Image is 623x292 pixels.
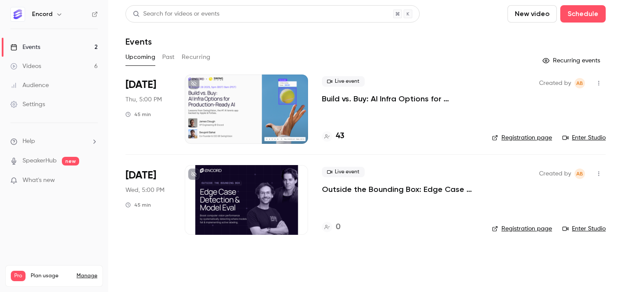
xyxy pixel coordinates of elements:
span: Created by [539,169,571,179]
span: Live event [322,167,365,177]
img: Encord [11,7,25,21]
span: [DATE] [125,78,156,92]
a: Build vs. Buy: AI Infra Options for Production-Ready AI [322,94,478,104]
div: Events [10,43,40,52]
div: 45 min [125,201,151,208]
a: Registration page [492,224,552,233]
button: Schedule [560,5,606,23]
span: AB [576,78,583,88]
h6: Encord [32,10,52,19]
button: Upcoming [125,50,155,64]
li: help-dropdown-opener [10,137,98,146]
span: What's new [22,176,55,185]
div: Aug 28 Thu, 5:00 PM (Europe/London) [125,75,171,144]
span: Help [22,137,35,146]
span: Annabel Benjamin [575,78,585,88]
span: Live event [322,76,365,87]
h1: Events [125,36,152,47]
a: Enter Studio [562,224,606,233]
span: Thu, 5:00 PM [125,95,162,104]
h4: 0 [336,221,340,233]
span: Wed, 5:00 PM [125,186,164,195]
button: Recurring [182,50,211,64]
span: AB [576,169,583,179]
span: Pro [11,271,26,281]
div: Settings [10,100,45,109]
div: Videos [10,62,41,71]
span: Created by [539,78,571,88]
h4: 43 [336,130,344,142]
div: Search for videos or events [133,10,219,19]
span: [DATE] [125,169,156,182]
iframe: Noticeable Trigger [87,177,98,185]
a: Enter Studio [562,133,606,142]
div: Sep 10 Wed, 5:00 PM (Europe/London) [125,165,171,234]
span: Plan usage [31,273,71,279]
div: 45 min [125,111,151,118]
div: Audience [10,81,49,90]
a: Registration page [492,133,552,142]
button: Past [162,50,175,64]
button: Recurring events [539,54,606,68]
a: 43 [322,130,344,142]
span: Annabel Benjamin [575,169,585,179]
a: Outside the Bounding Box: Edge Case Detection & Model Eval [322,184,478,195]
button: New video [507,5,557,23]
a: Manage [77,273,97,279]
a: 0 [322,221,340,233]
a: SpeakerHub [22,156,57,165]
span: new [62,157,79,165]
